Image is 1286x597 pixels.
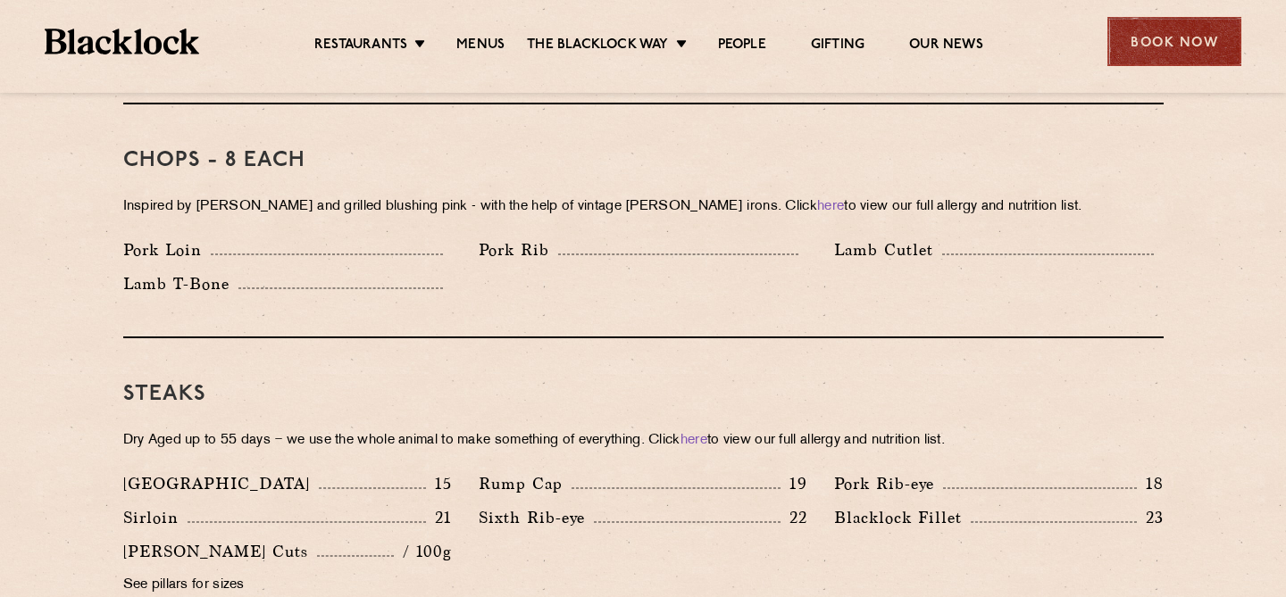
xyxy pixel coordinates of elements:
[527,37,668,56] a: The Blacklock Way
[45,29,199,54] img: BL_Textured_Logo-footer-cropped.svg
[123,383,1164,406] h3: Steaks
[718,37,766,56] a: People
[123,471,319,496] p: [GEOGRAPHIC_DATA]
[123,195,1164,220] p: Inspired by [PERSON_NAME] and grilled blushing pink - with the help of vintage [PERSON_NAME] iron...
[834,505,971,530] p: Blacklock Fillet
[834,237,942,262] p: Lamb Cutlet
[1107,17,1241,66] div: Book Now
[909,37,983,56] a: Our News
[314,37,407,56] a: Restaurants
[811,37,864,56] a: Gifting
[479,471,572,496] p: Rump Cap
[781,506,807,529] p: 22
[681,434,707,447] a: here
[123,237,211,262] p: Pork Loin
[123,271,238,296] p: Lamb T-Bone
[123,428,1164,453] p: Dry Aged up to 55 days − we use the whole animal to make something of everything. Click to view o...
[123,149,1164,172] h3: Chops - 8 each
[426,506,452,529] p: 21
[456,37,505,56] a: Menus
[479,237,558,262] p: Pork Rib
[394,540,452,563] p: / 100g
[1137,506,1164,529] p: 23
[817,200,844,213] a: here
[479,505,594,530] p: Sixth Rib-eye
[1137,472,1164,495] p: 18
[834,471,943,496] p: Pork Rib-eye
[426,472,452,495] p: 15
[781,472,807,495] p: 19
[123,539,317,564] p: [PERSON_NAME] Cuts
[123,505,188,530] p: Sirloin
